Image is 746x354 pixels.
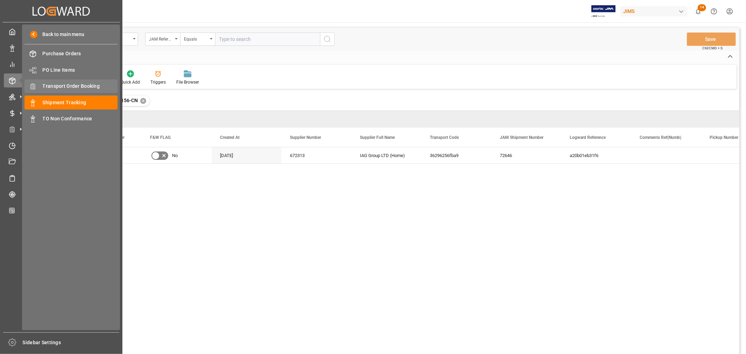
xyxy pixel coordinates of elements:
[620,5,690,18] button: JIMS
[421,147,491,163] div: 36296256fba9
[687,33,736,46] button: Save
[360,135,395,140] span: Supplier Full Name
[4,155,119,169] a: Document Management
[184,34,208,42] div: Equals
[43,115,118,122] span: TO Non Conformance
[430,135,459,140] span: Transport Code
[108,98,138,103] span: 22-10156-CN
[570,135,606,140] span: Logward Reference
[706,3,722,19] button: Help Center
[212,147,282,163] div: [DATE]
[710,135,738,140] span: Pickup Number
[43,83,118,90] span: Transport Order Booking
[24,79,118,93] a: Transport Order Booking
[500,135,543,140] span: JAM Shipment Number
[150,135,171,140] span: F&W FLAG
[24,95,118,109] a: Shipment Tracking
[351,147,421,163] div: IAG Group LTD (Home)
[320,33,335,46] button: search button
[150,79,166,85] div: Triggers
[702,45,723,51] span: Ctrl/CMD + S
[220,135,240,140] span: Created At
[561,147,631,163] div: a20b01eb31f6
[149,34,173,42] div: JAM Reference Number
[145,33,180,46] button: open menu
[690,3,706,19] button: show 14 new notifications
[24,47,118,61] a: Purchase Orders
[215,33,320,46] input: Type to search
[140,98,146,104] div: ✕
[4,187,119,201] a: Tracking Shipment
[640,135,681,140] span: Comments Ref(Numb)
[176,79,199,85] div: File Browser
[491,147,561,163] div: 72646
[4,57,119,71] a: My Reports
[37,31,85,38] span: Back to main menu
[4,41,119,55] a: Data Management
[4,204,119,217] a: CO2 Calculator
[180,33,215,46] button: open menu
[4,171,119,185] a: Sailing Schedules
[172,148,178,164] span: No
[591,5,616,17] img: Exertis%20JAM%20-%20Email%20Logo.jpg_1722504956.jpg
[620,6,688,16] div: JIMS
[43,66,118,74] span: PO Line Items
[23,339,120,346] span: Sidebar Settings
[282,147,351,163] div: 672313
[4,25,119,38] a: My Cockpit
[24,63,118,77] a: PO Line Items
[698,4,706,11] span: 14
[43,99,118,106] span: Shipment Tracking
[4,139,119,152] a: Timeslot Management V2
[43,50,118,57] span: Purchase Orders
[24,112,118,126] a: TO Non Conformance
[290,135,321,140] span: Supplier Number
[121,79,140,85] div: Quick Add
